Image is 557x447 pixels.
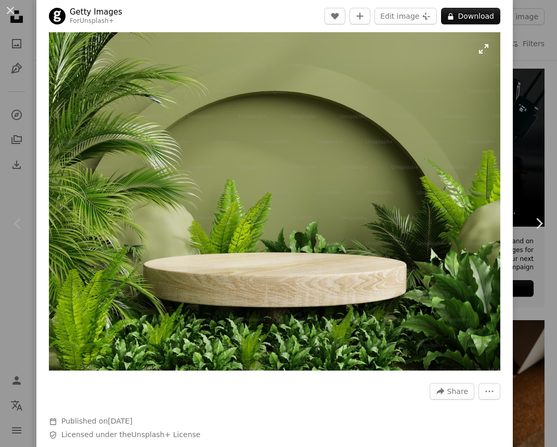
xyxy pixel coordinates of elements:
button: Share this image [430,383,474,400]
a: Unsplash+ License [132,430,201,439]
button: More Actions [478,383,500,400]
div: For [70,17,122,25]
a: Getty Images [70,7,122,17]
span: Licensed under the [61,430,200,440]
span: Share [447,384,468,399]
a: Unsplash+ [80,17,114,24]
button: Zoom in on this image [49,32,500,371]
a: Next [521,174,557,273]
time: May 3, 2023 at 10:12:55 PM GMT+3 [108,417,132,425]
button: Edit image [374,8,437,24]
button: Like [325,8,345,24]
span: Published on [61,417,133,425]
button: Download [441,8,500,24]
img: Go to Getty Images's profile [49,8,66,24]
img: Wood pedestal in tropical forest for product presentation and green wall.3d rendering [49,32,500,371]
button: Add to Collection [349,8,370,24]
